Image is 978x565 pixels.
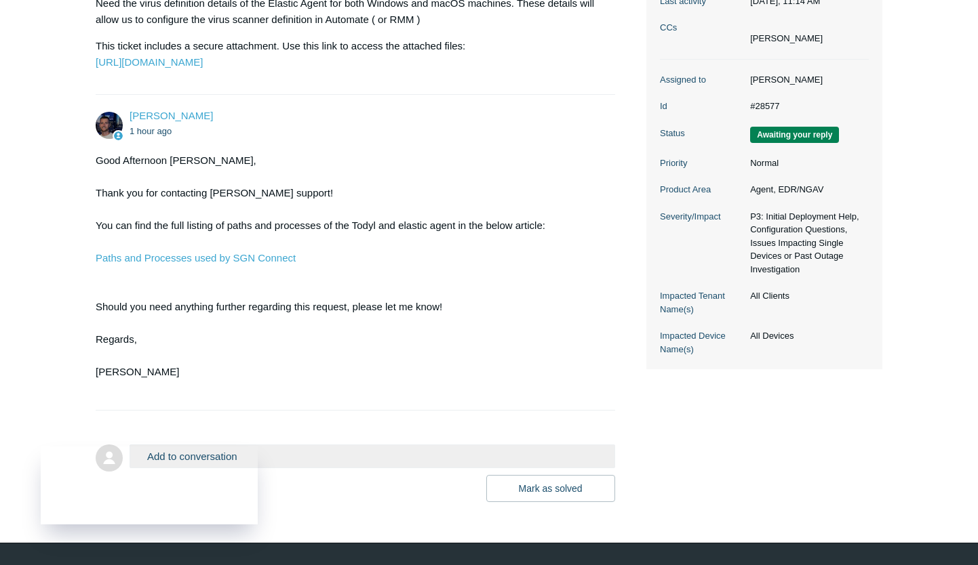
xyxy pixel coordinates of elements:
[130,444,615,468] button: Add to conversation
[130,110,213,121] a: [PERSON_NAME]
[743,289,869,303] dd: All Clients
[750,127,839,143] span: We are waiting for you to respond
[660,210,743,224] dt: Severity/Impact
[660,73,743,87] dt: Assigned to
[130,110,213,121] span: Connor Davis
[743,73,869,87] dd: [PERSON_NAME]
[96,252,296,264] a: Paths and Processes used by SGN Connect
[660,127,743,140] dt: Status
[96,56,203,68] a: [URL][DOMAIN_NAME]
[660,100,743,113] dt: Id
[743,329,869,343] dd: All Devices
[41,446,258,524] iframe: Todyl Status
[743,156,869,170] dd: Normal
[743,183,869,196] dd: Agent, EDR/NGAV
[660,21,743,35] dt: CCs
[96,38,602,70] p: This ticket includes a secure attachment. Use this link to access the attached files:
[660,289,743,316] dt: Impacted Tenant Name(s)
[660,329,743,356] dt: Impacted Device Name(s)
[96,152,602,396] div: Good Afternoon [PERSON_NAME], Thank you for contacting [PERSON_NAME] support! You can find the fu...
[660,156,743,170] dt: Priority
[750,32,823,45] li: Edward Tanase
[486,475,615,502] button: Mark as solved
[130,126,172,136] time: 10/01/2025, 11:14
[660,183,743,196] dt: Product Area
[743,210,869,276] dd: P3: Initial Deployment Help, Configuration Questions, Issues Impacting Single Devices or Past Out...
[743,100,869,113] dd: #28577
